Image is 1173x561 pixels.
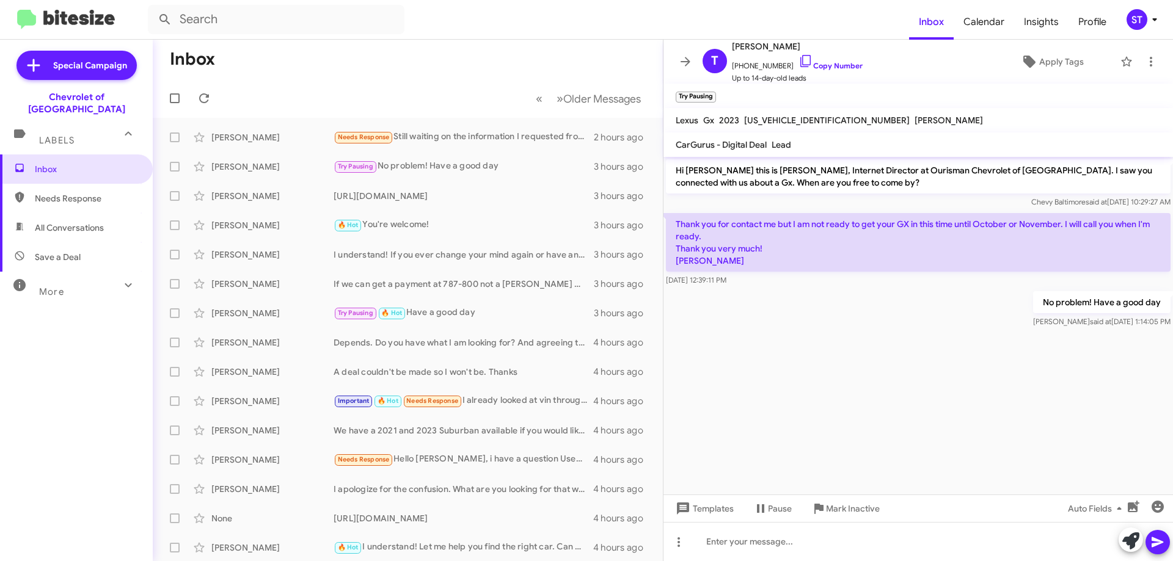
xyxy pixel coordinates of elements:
[211,366,334,378] div: [PERSON_NAME]
[334,306,594,320] div: Have a good day
[676,115,698,126] span: Lexus
[1090,317,1111,326] span: said at
[1069,4,1116,40] a: Profile
[211,512,334,524] div: None
[211,395,334,407] div: [PERSON_NAME]
[594,190,653,202] div: 3 hours ago
[666,213,1171,272] p: Thank you for contact me but I am not ready to get your GX in this time until October or November...
[334,278,594,290] div: If we can get a payment at 787-800 not a [PERSON_NAME] more I'm down
[798,61,863,70] a: Copy Number
[338,162,373,170] span: Try Pausing
[334,424,593,436] div: We have a 2021 and 2023 Suburban available if you would like to stop by to check them out
[594,307,653,319] div: 3 hours ago
[334,218,594,232] div: You're welcome!
[338,309,373,317] span: Try Pausing
[732,54,863,72] span: [PHONE_NUMBER]
[1031,197,1171,206] span: Chevy Baltimore [DATE] 10:29:27 AM
[663,498,744,519] button: Templates
[338,455,390,463] span: Needs Response
[593,512,653,524] div: 4 hours ago
[211,190,334,202] div: [PERSON_NAME]
[1058,498,1136,519] button: Auto Fields
[211,424,334,436] div: [PERSON_NAME]
[593,366,653,378] div: 4 hours ago
[1033,317,1171,326] span: [PERSON_NAME] [DATE] 1:14:05 PM
[334,512,593,524] div: [URL][DOMAIN_NAME]
[557,91,563,106] span: »
[954,4,1014,40] a: Calendar
[744,115,910,126] span: [US_VEHICLE_IDENTIFICATION_NUMBER]
[676,92,716,103] small: Try Pausing
[334,190,594,202] div: [URL][DOMAIN_NAME]
[211,541,334,554] div: [PERSON_NAME]
[148,5,404,34] input: Search
[334,248,594,261] div: I understand! If you ever change your mind again or have any questions, feel free to reach out. H...
[378,397,398,405] span: 🔥 Hot
[1014,4,1069,40] a: Insights
[334,366,593,378] div: A deal couldn't be made so I won't be. Thanks
[802,498,890,519] button: Mark Inactive
[53,59,127,71] span: Special Campaign
[989,51,1114,73] button: Apply Tags
[211,454,334,466] div: [PERSON_NAME]
[703,115,714,126] span: Gx
[536,91,543,106] span: «
[338,221,359,229] span: 🔥 Hot
[170,49,215,69] h1: Inbox
[338,133,390,141] span: Needs Response
[732,72,863,84] span: Up to 14-day-old leads
[1127,9,1147,30] div: ST
[211,307,334,319] div: [PERSON_NAME]
[39,135,75,146] span: Labels
[211,278,334,290] div: [PERSON_NAME]
[719,115,739,126] span: 2023
[211,161,334,173] div: [PERSON_NAME]
[211,248,334,261] div: [PERSON_NAME]
[593,541,653,554] div: 4 hours ago
[594,131,653,143] div: 2 hours ago
[772,139,791,150] span: Lead
[334,483,593,495] div: I apologize for the confusion. What are you looking for that way I can keep an eye out.
[593,336,653,349] div: 4 hours ago
[666,159,1171,194] p: Hi [PERSON_NAME] this is [PERSON_NAME], Internet Director at Ourisman Chevrolet of [GEOGRAPHIC_DA...
[563,92,641,106] span: Older Messages
[35,192,139,204] span: Needs Response
[334,452,593,466] div: Hello [PERSON_NAME], i have a question Used 2022 Lexus IS 350 still available?
[593,424,653,436] div: 4 hours ago
[211,131,334,143] div: [PERSON_NAME]
[915,115,983,126] span: [PERSON_NAME]
[732,39,863,54] span: [PERSON_NAME]
[768,498,792,519] span: Pause
[211,483,334,495] div: [PERSON_NAME]
[528,86,550,111] button: Previous
[211,336,334,349] div: [PERSON_NAME]
[35,163,139,175] span: Inbox
[35,222,104,234] span: All Conversations
[593,454,653,466] div: 4 hours ago
[334,394,593,408] div: I already looked at vin through gm and it lived in [GEOGRAPHIC_DATA] so I don't want it. Im not t...
[1086,197,1107,206] span: said at
[1068,498,1127,519] span: Auto Fields
[211,219,334,231] div: [PERSON_NAME]
[338,543,359,551] span: 🔥 Hot
[1033,291,1171,313] p: No problem! Have a good day
[593,395,653,407] div: 4 hours ago
[529,86,648,111] nav: Page navigation example
[338,397,370,405] span: Important
[826,498,880,519] span: Mark Inactive
[35,251,81,263] span: Save a Deal
[406,397,458,405] span: Needs Response
[381,309,402,317] span: 🔥 Hot
[594,278,653,290] div: 3 hours ago
[1039,51,1084,73] span: Apply Tags
[666,275,726,284] span: [DATE] 12:39:11 PM
[334,540,593,554] div: I understand! Let me help you find the right car. Can we discuss your preferences in detail to as...
[909,4,954,40] a: Inbox
[594,219,653,231] div: 3 hours ago
[711,51,718,71] span: T
[744,498,802,519] button: Pause
[673,498,734,519] span: Templates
